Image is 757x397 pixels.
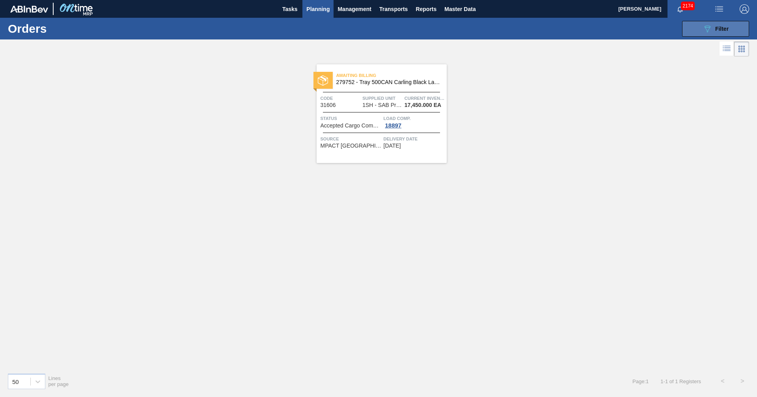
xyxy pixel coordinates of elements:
[321,143,382,149] span: MPACT Pinetown
[384,135,445,143] span: Delivery Date
[281,4,298,14] span: Tasks
[384,122,403,129] div: 18897
[682,21,749,37] button: Filter
[416,4,436,14] span: Reports
[632,378,649,384] span: Page : 1
[321,102,336,108] span: 31606
[444,4,475,14] span: Master Data
[734,41,749,56] div: Card Vision
[660,378,701,384] span: 1 - 1 of 1 Registers
[384,143,401,149] span: 09/12/2025
[306,4,330,14] span: Planning
[336,71,447,79] span: Awaiting Billing
[311,64,447,163] a: statusAwaiting Billing279752 - Tray 500CAN Carling Black Label RCode31606Supplied Unit1SH - SAB P...
[48,375,69,387] span: Lines per page
[668,4,693,15] button: Notifications
[379,4,408,14] span: Transports
[362,102,402,108] span: 1SH - SAB Prospecton Brewery
[321,114,382,122] span: Status
[12,378,19,385] div: 50
[337,4,371,14] span: Management
[405,102,441,108] span: 17,450.000 EA
[720,41,734,56] div: List Vision
[713,371,733,391] button: <
[715,26,729,32] span: Filter
[405,94,445,102] span: Current inventory
[714,4,724,14] img: userActions
[336,79,440,85] span: 279752 - Tray 500CAN Carling Black Label R
[384,114,445,122] span: Load Comp.
[8,24,126,33] h1: Orders
[384,114,445,129] a: Load Comp.18897
[362,94,403,102] span: Supplied Unit
[321,135,382,143] span: Source
[10,6,48,13] img: TNhmsLtSVTkK8tSr43FrP2fwEKptu5GPRR3wAAAABJRU5ErkJggg==
[681,2,695,10] span: 2174
[321,94,361,102] span: Code
[321,123,382,129] span: Accepted Cargo Composition
[318,75,328,86] img: status
[733,371,752,391] button: >
[740,4,749,14] img: Logout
